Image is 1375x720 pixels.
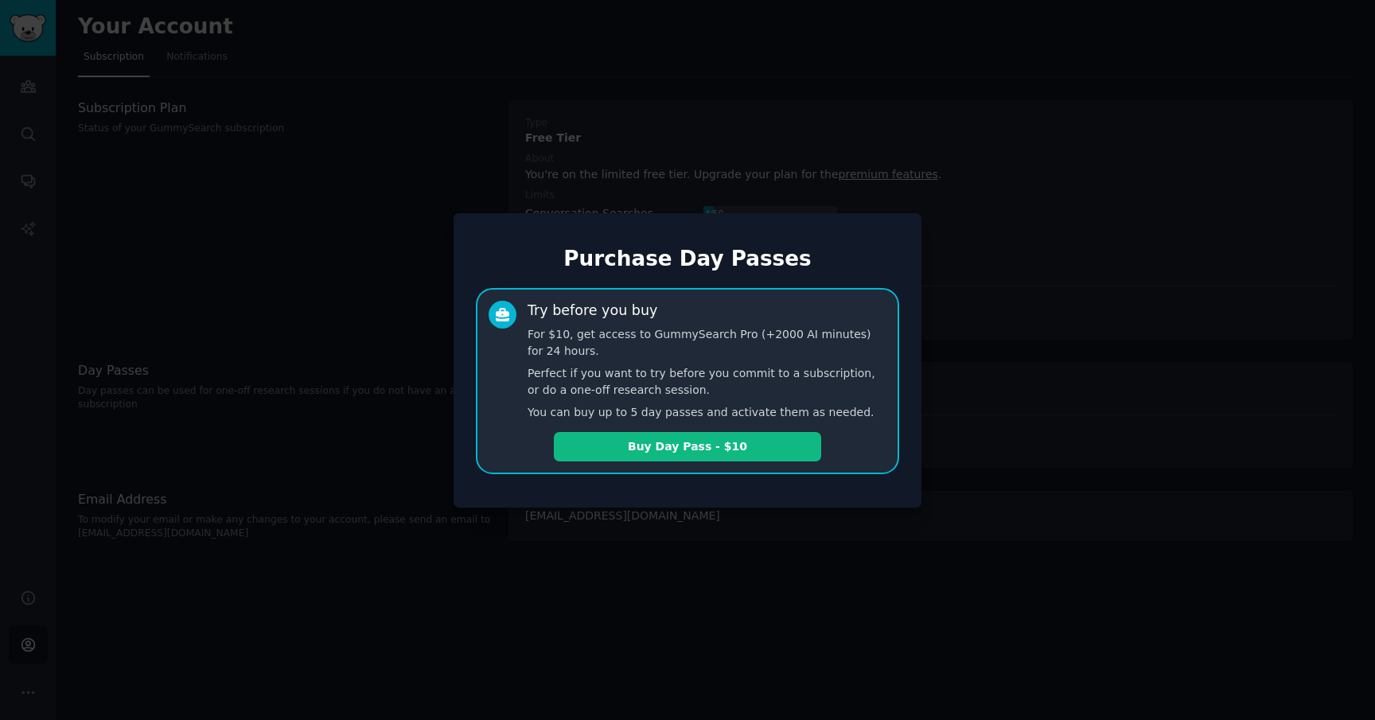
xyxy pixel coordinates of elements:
[476,247,899,272] h1: Purchase Day Passes
[554,432,821,461] button: Buy Day Pass - $10
[528,365,886,399] p: Perfect if you want to try before you commit to a subscription, or do a one-off research session.
[528,301,657,321] div: Try before you buy
[528,404,886,421] p: You can buy up to 5 day passes and activate them as needed.
[528,326,886,360] p: For $10, get access to GummySearch Pro (+2000 AI minutes) for 24 hours.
